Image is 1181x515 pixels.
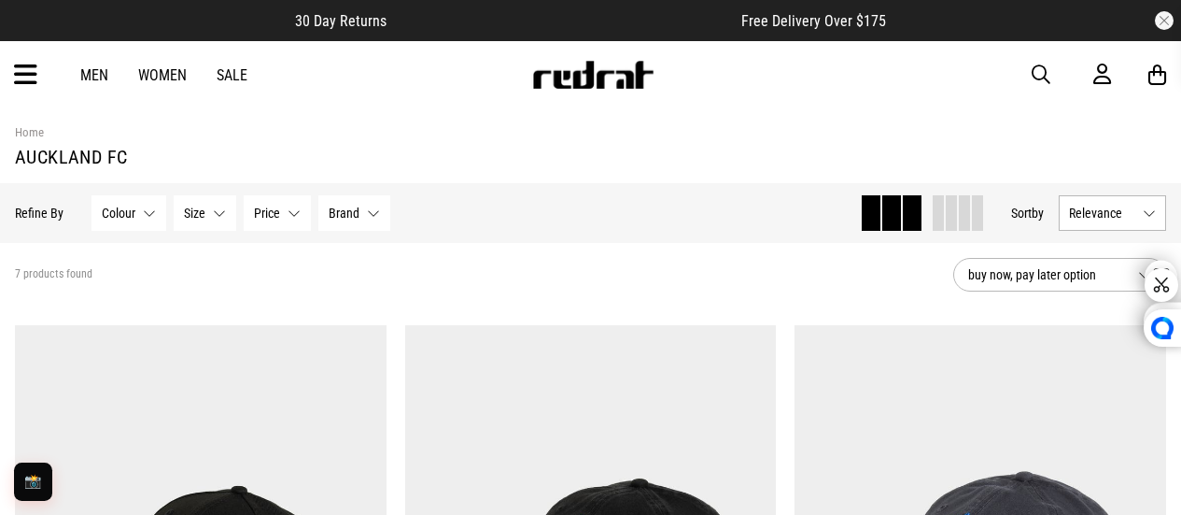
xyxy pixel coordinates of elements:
[1059,195,1166,231] button: Relevance
[1069,206,1135,221] span: Relevance
[254,206,280,221] span: Price
[424,11,704,30] iframe: Customer reviews powered by Trustpilot
[1032,206,1044,221] span: by
[1011,202,1044,224] button: Sortby
[15,267,92,282] span: 7 products found
[102,206,135,221] span: Colour
[91,195,166,231] button: Colour
[318,195,390,231] button: Brand
[329,206,359,221] span: Brand
[138,66,187,84] a: Women
[80,66,108,84] a: Men
[174,195,236,231] button: Size
[244,195,311,231] button: Price
[531,61,654,89] img: Redrat logo
[741,12,886,30] span: Free Delivery Over $175
[295,12,387,30] span: 30 Day Returns
[184,206,205,221] span: Size
[14,463,52,501] button: 📸
[968,264,1123,286] span: buy now, pay later option
[15,146,1166,168] h1: auckland fc
[15,125,44,139] a: Home
[217,66,247,84] a: Sale
[953,258,1166,292] button: buy now, pay later option
[15,206,63,221] p: Refine By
